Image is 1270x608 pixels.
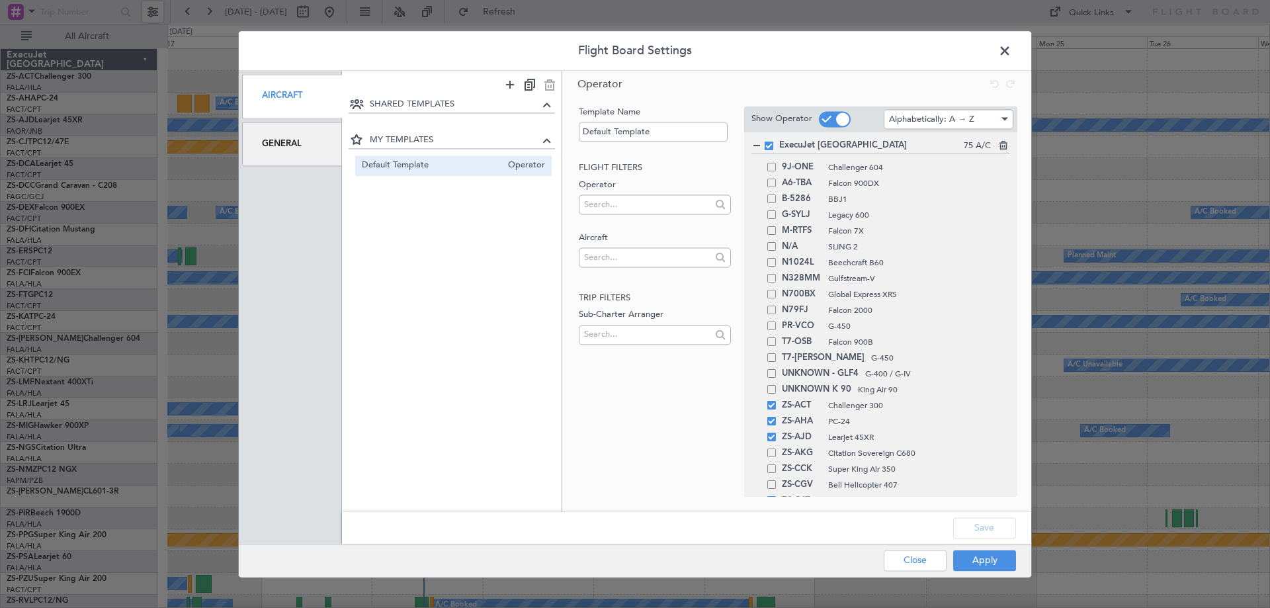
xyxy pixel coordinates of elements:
[782,413,822,429] span: ZS-AHA
[584,195,710,214] input: Search...
[362,159,502,173] span: Default Template
[828,400,1010,412] span: Challenger 300
[579,232,730,245] label: Aircraft
[828,161,1010,173] span: Challenger 604
[782,398,822,413] span: ZS-ACT
[242,122,342,166] div: General
[782,207,822,223] span: G-SYLJ
[242,74,342,118] div: Aircraft
[579,292,730,305] h2: Trip filters
[828,336,1010,348] span: Falcon 900B
[579,179,730,192] label: Operator
[828,273,1010,284] span: Gulfstream-V
[239,31,1031,71] header: Flight Board Settings
[501,159,545,173] span: Operator
[828,431,1010,443] span: Learjet 45XR
[964,140,991,153] span: 75 A/C
[828,304,1010,316] span: Falcon 2000
[782,461,822,477] span: ZS-CCK
[828,177,1010,189] span: Falcon 900DX
[782,334,822,350] span: T7-OSB
[782,223,822,239] span: M-RTFS
[584,247,710,267] input: Search...
[782,429,822,445] span: ZS-AJD
[370,134,540,148] span: MY TEMPLATES
[953,550,1016,571] button: Apply
[828,415,1010,427] span: PC-24
[370,98,540,111] span: SHARED TEMPLATES
[577,77,622,91] span: Operator
[828,225,1010,237] span: Falcon 7X
[782,366,859,382] span: UNKNOWN - GLF4
[782,271,822,286] span: N328MM
[828,447,1010,459] span: Citation Sovereign C680
[579,161,730,175] h2: Flight filters
[828,479,1010,491] span: Bell Helicopter 407
[828,495,1010,507] span: PC12/47E
[782,445,822,461] span: ZS-AKG
[579,308,730,322] label: Sub-Charter Arranger
[782,286,822,302] span: N700BX
[782,255,822,271] span: N1024L
[871,352,1010,364] span: G-450
[828,463,1010,475] span: Super King Air 350
[782,239,822,255] span: N/A
[889,113,974,125] span: Alphabetically: A → Z
[782,159,822,175] span: 9J-ONE
[782,302,822,318] span: N79FJ
[579,106,730,119] label: Template Name
[782,175,822,191] span: A6-TBA
[779,139,964,152] span: ExecuJet [GEOGRAPHIC_DATA]
[828,257,1010,269] span: Beechcraft B60
[865,368,1010,380] span: G-400 / G-IV
[782,318,822,334] span: PR-VCO
[828,193,1010,205] span: BBJ1
[782,350,865,366] span: T7-[PERSON_NAME]
[828,241,1010,253] span: SLING 2
[884,550,947,571] button: Close
[584,325,710,345] input: Search...
[828,209,1010,221] span: Legacy 600
[782,477,822,493] span: ZS-CGV
[858,384,1010,396] span: King Air 90
[782,493,822,509] span: ZS-CJT
[782,382,851,398] span: UNKNOWN K 90
[828,320,1010,332] span: G-450
[751,113,812,126] label: Show Operator
[828,288,1010,300] span: Global Express XRS
[782,191,822,207] span: B-5286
